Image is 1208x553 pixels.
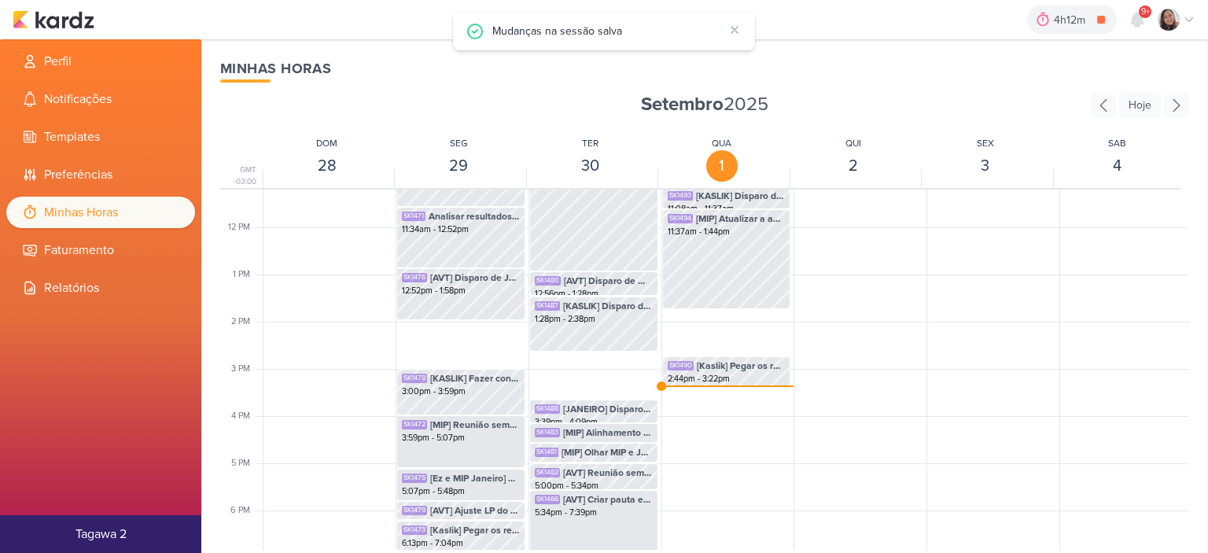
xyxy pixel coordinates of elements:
[970,150,1001,182] div: 3
[443,150,474,182] div: 29
[696,189,786,203] span: [KASLIK] Disparo do dia 01/10 - CORRETORES
[697,359,786,373] span: [Kaslik] Pegar os resultados dos disparo e atualizar planilha
[402,506,427,515] div: SK1479
[668,361,694,371] div: SK1490
[535,276,561,286] div: SK1480
[402,285,520,297] div: 12:52pm - 1:58pm
[696,212,786,226] span: [MIP] Atualizar a apresentação de [PERSON_NAME] e [PERSON_NAME] de resultados e enviar para o [PE...
[231,363,260,376] div: 3 PM
[1141,6,1150,18] span: 9+
[535,416,653,429] div: 3:39pm - 4:09pm
[228,221,260,234] div: 12 PM
[535,288,653,300] div: 12:56pm - 1:28pm
[563,402,653,416] span: [JANEIRO] Disparo do dia 30/09
[6,46,195,77] li: Perfil
[535,313,653,326] div: 1:28pm - 2:38pm
[402,432,520,444] div: 3:59pm - 5:07pm
[220,164,260,188] div: GMT -03:00
[402,273,427,282] div: SK1476
[535,480,653,492] div: 5:00pm - 5:34pm
[430,471,520,485] span: [Ez e MIP Janeiro] Apresentação campanhas
[535,428,560,437] div: SK1483
[402,485,520,498] div: 5:07pm - 5:48pm
[1158,9,1180,31] img: Sharlene Khoury
[668,203,786,216] div: 11:08am - 11:37am
[6,272,195,304] li: Relatórios
[430,523,520,537] span: [Kaslik] Pegar os resultados dos disparo e atualizar planilha
[563,426,653,440] span: [MIP] Alinhamento de Social - 16:00 as 17:00hs.
[668,191,693,201] div: SK1493
[1101,150,1132,182] div: 4
[231,457,260,470] div: 5 PM
[582,136,598,150] div: TER
[231,315,260,329] div: 2 PM
[6,83,195,115] li: Notificações
[430,271,520,285] span: [AVT] Disparo de Jatobás - Campanha
[575,150,606,182] div: 30
[429,209,520,223] span: Analisar resultados dos disparos dos clientes
[13,10,94,29] img: kardz.app
[845,136,861,150] div: QUI
[233,268,260,282] div: 1 PM
[6,234,195,266] li: Faturamento
[641,93,724,116] strong: Setembro
[492,22,724,39] div: Mudanças na sessão salva
[706,150,738,182] div: 1
[316,136,337,150] div: DOM
[535,459,653,472] div: 4:34pm - 5:00pm
[563,299,653,313] span: [KASLIK] Disparo do dia 30/09
[402,537,520,550] div: 6:13pm - 7:04pm
[1119,92,1161,118] div: Hoje
[668,214,693,223] div: SK1494
[641,92,768,117] span: 2025
[668,373,786,385] div: 2:44pm - 3:22pm
[430,418,520,432] span: [MIP] Reunião semanal - 16h as 17:30hs
[535,440,653,452] div: 4:09pm - 4:34pm
[450,136,468,150] div: SEG
[1054,12,1090,28] div: 4h12m
[402,474,427,483] div: SK1475
[6,121,195,153] li: Templates
[562,445,653,459] span: [MIP] Olhar MIP e JANEIRO que a Lais fez
[535,301,560,311] div: SK1487
[668,226,786,238] div: 11:37am - 1:44pm
[402,525,427,535] div: SK1473
[402,420,427,429] div: SK1472
[402,518,520,530] div: 5:48pm - 6:13pm
[563,466,653,480] span: [AVT] Reunião semanal - 17 as 18hs
[6,159,195,190] li: Preferências
[563,492,653,507] span: [AVT] Criar pauta e conteúdos para blog no mês de Novembro
[1108,136,1126,150] div: SAB
[838,150,869,182] div: 2
[535,495,560,504] div: SK1466
[430,503,520,518] span: [AVT] Ajuste LP do Éden
[402,374,427,383] div: SK1478
[402,223,520,236] div: 11:34am - 12:52pm
[6,197,195,228] li: Minhas Horas
[402,385,520,398] div: 3:00pm - 3:59pm
[220,58,1189,79] div: Minhas Horas
[977,136,994,150] div: SEX
[430,371,520,385] span: [KASLIK] Fazer conteúdo de coorretores para Kaslik
[230,504,260,518] div: 6 PM
[402,212,425,221] div: SK1471
[535,468,560,477] div: SK1482
[231,410,260,423] div: 4 PM
[535,404,560,414] div: SK1488
[564,274,653,288] span: [AVT] Disparo de Manacás 2 - Pronto para construir
[311,150,343,182] div: 28
[535,448,558,457] div: SK1481
[712,136,731,150] div: QUA
[535,507,653,519] div: 5:34pm - 7:39pm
